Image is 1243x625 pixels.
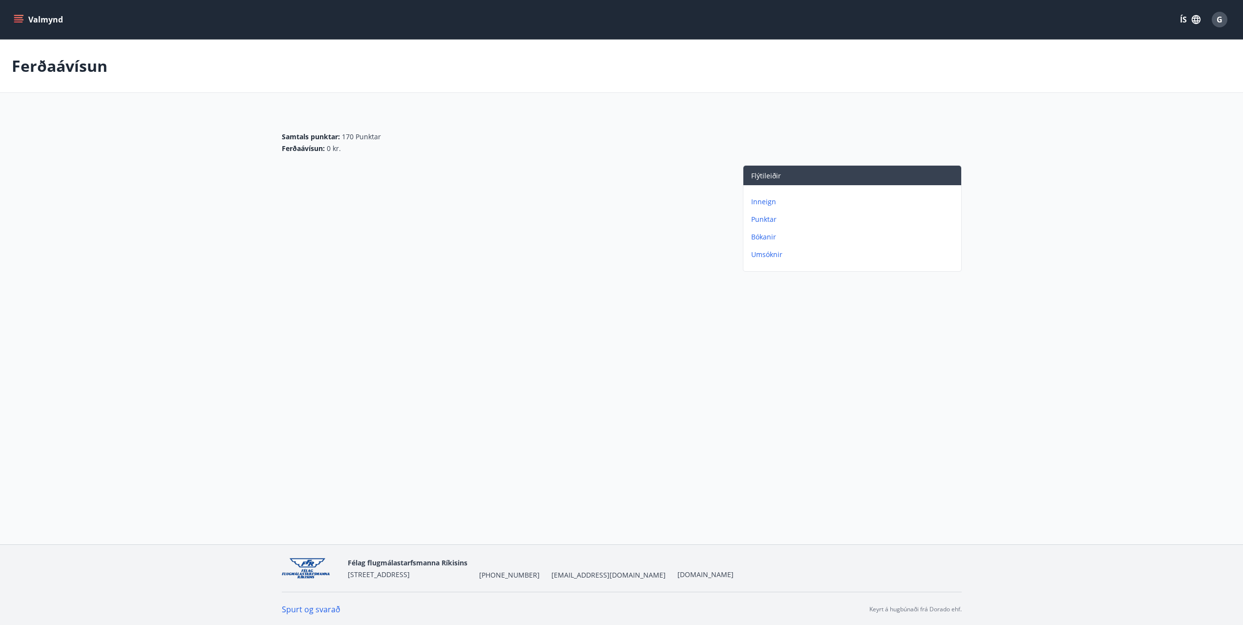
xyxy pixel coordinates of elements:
button: ÍS [1175,11,1206,28]
a: Spurt og svarað [282,604,340,615]
span: [STREET_ADDRESS] [348,570,410,579]
span: Samtals punktar : [282,132,340,142]
p: Inneign [751,197,957,207]
span: [PHONE_NUMBER] [479,570,540,580]
p: Umsóknir [751,250,957,259]
button: menu [12,11,67,28]
p: Keyrt á hugbúnaði frá Dorado ehf. [869,605,962,614]
img: jpzx4QWYf4KKDRVudBx9Jb6iv5jAOT7IkiGygIXa.png [282,558,340,579]
p: Bókanir [751,232,957,242]
button: G [1208,8,1231,31]
p: Ferðaávísun [12,55,107,77]
span: Ferðaávísun : [282,144,325,153]
span: 0 kr. [327,144,341,153]
span: Félag flugmálastarfsmanna Ríkisins [348,558,467,567]
a: [DOMAIN_NAME] [677,570,734,579]
p: Punktar [751,215,957,224]
span: G [1217,14,1222,25]
span: Flýtileiðir [751,171,781,180]
span: [EMAIL_ADDRESS][DOMAIN_NAME] [551,570,666,580]
span: 170 Punktar [342,132,381,142]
